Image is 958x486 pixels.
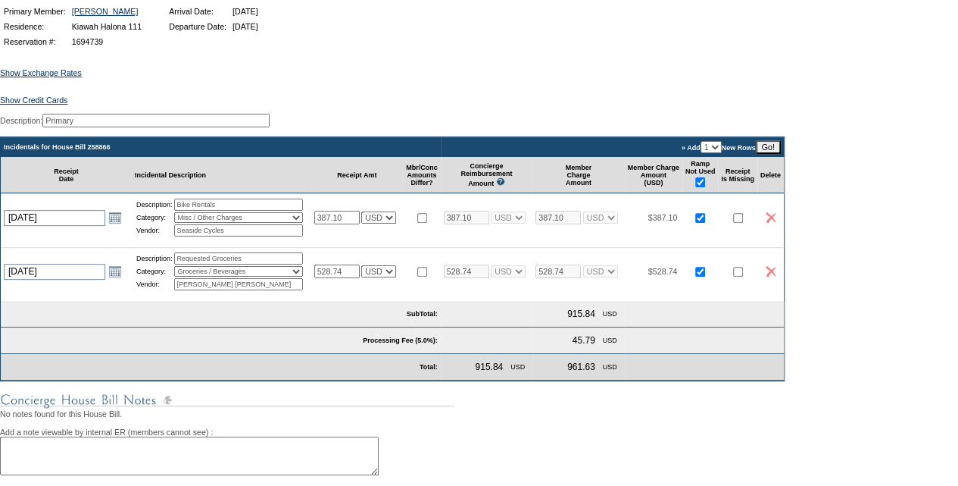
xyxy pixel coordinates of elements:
td: Reservation #: [2,35,68,49]
td: 45.79 [569,332,598,349]
td: Description: [136,199,173,211]
td: USD [600,332,620,349]
td: » Add New Rows [441,137,784,157]
td: 915.84 [564,306,598,322]
td: Concierge Reimbursement Amount [441,157,533,193]
td: Member Charge Amount [532,157,625,193]
td: Incidental Description [132,157,311,193]
td: SubTotal: [1,301,441,328]
td: Vendor: [136,278,173,290]
td: Ramp Not Used [682,157,719,193]
td: Member Charge Amount (USD) [625,157,682,193]
td: USD [507,359,528,375]
td: Kiawah Halona 111 [70,20,144,33]
td: Primary Member: [2,5,68,18]
td: Mbr/Conc Amounts Differ? [403,157,441,193]
td: Incidentals for House Bill 258866 [1,137,441,157]
td: Description: [136,252,173,265]
a: [PERSON_NAME] [72,7,139,16]
td: Residence: [2,20,68,33]
td: [DATE] [230,5,261,18]
span: $528.74 [648,267,678,276]
td: Receipt Amt [311,157,404,193]
td: Total: [132,354,441,381]
img: icon_delete2.gif [766,266,775,277]
img: questionMark_lightBlue.gif [496,177,505,186]
td: 1694739 [70,35,144,49]
span: $387.10 [648,213,678,222]
td: USD [600,359,620,375]
img: icon_delete2.gif [766,212,775,223]
td: Departure Date: [167,20,229,33]
td: Receipt Date [1,157,132,193]
a: Open the calendar popup. [107,263,123,280]
td: [DATE] [230,20,261,33]
td: Delete [757,157,784,193]
input: Go! [756,140,781,154]
td: Vendor: [136,224,173,237]
td: Arrival Date: [167,5,229,18]
td: 961.63 [564,359,598,375]
td: Category: [136,212,173,223]
a: Open the calendar popup. [107,209,123,226]
td: Category: [136,266,173,277]
td: 915.84 [472,359,506,375]
td: Receipt Is Missing [718,157,757,193]
td: USD [600,306,620,322]
td: Processing Fee (5.0%): [1,328,441,354]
